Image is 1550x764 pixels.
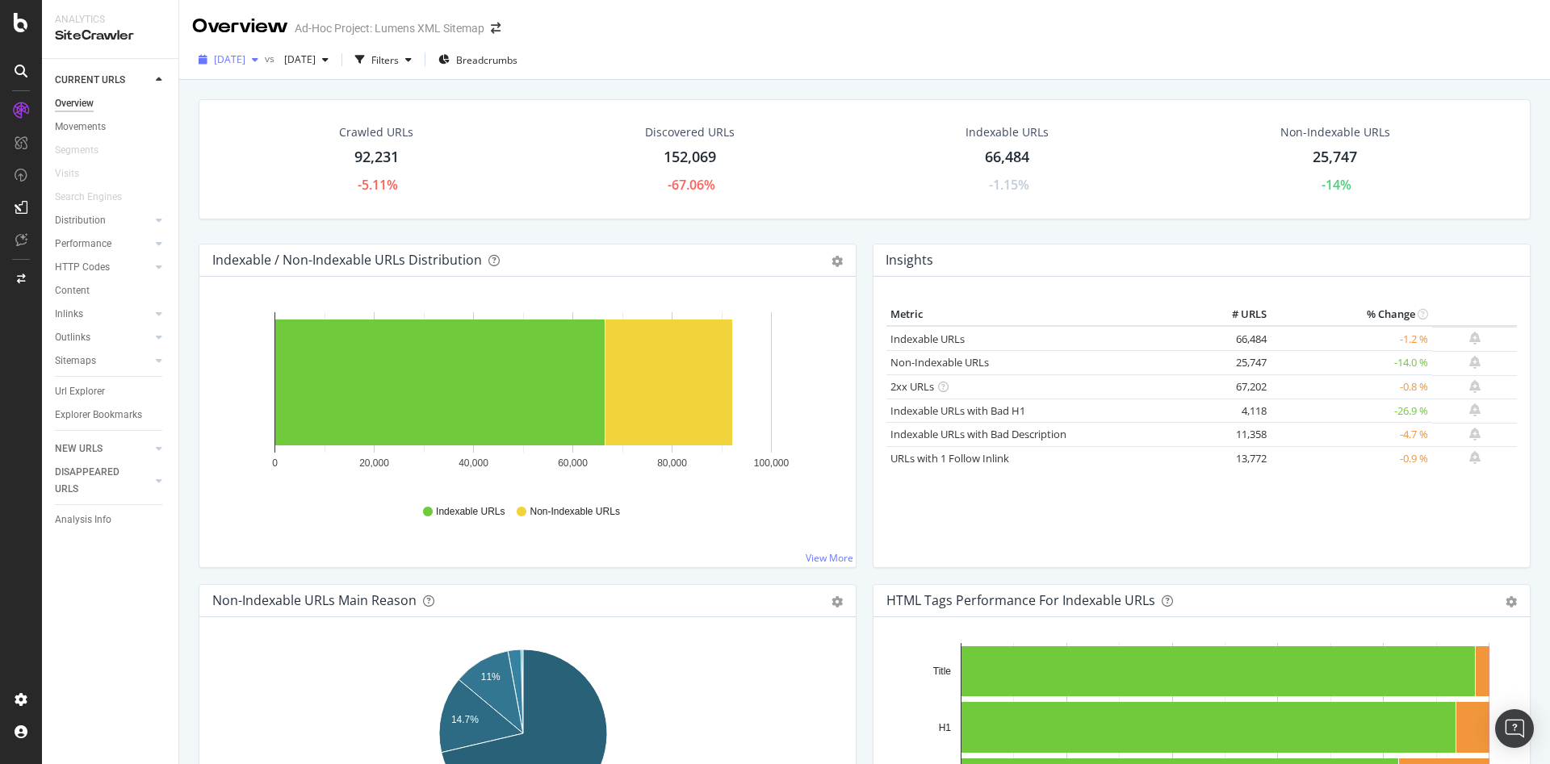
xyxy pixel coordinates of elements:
div: gear [1506,596,1517,607]
td: -1.2 % [1271,326,1432,351]
div: Content [55,282,90,299]
text: 100,000 [754,457,790,469]
div: -14% [1322,176,1351,194]
a: Distribution [55,212,151,229]
td: -26.9 % [1271,399,1432,423]
a: HTTP Codes [55,259,151,276]
div: 66,484 [985,147,1029,168]
button: [DATE] [192,47,265,73]
div: Non-Indexable URLs [1280,124,1390,140]
span: Indexable URLs [436,505,505,519]
div: bell-plus [1469,356,1481,369]
a: Performance [55,236,151,253]
a: Visits [55,165,95,182]
div: SiteCrawler [55,27,165,45]
div: Visits [55,165,79,182]
th: Metric [886,303,1206,327]
a: URLs with 1 Follow Inlink [890,451,1009,465]
div: Indexable URLs [966,124,1049,140]
td: -4.7 % [1271,423,1432,447]
a: Movements [55,119,167,136]
text: 40,000 [459,457,488,469]
a: View More [806,551,853,565]
div: arrow-right-arrow-left [491,23,501,34]
text: 11% [481,671,501,683]
td: 67,202 [1206,375,1271,399]
span: 2025 Sep. 12th [214,52,245,66]
text: 0 [272,457,278,469]
div: bell-plus [1469,332,1481,344]
td: 4,118 [1206,399,1271,423]
a: CURRENT URLS [55,72,151,89]
a: Explorer Bookmarks [55,407,167,424]
div: Crawled URLs [339,124,413,140]
td: 13,772 [1206,446,1271,470]
h4: Insights [886,249,933,271]
button: Filters [349,47,418,73]
span: 2025 Jul. 3rd [278,52,316,66]
a: Outlinks [55,329,151,346]
span: Breadcrumbs [456,53,517,67]
a: Overview [55,95,167,112]
div: Overview [55,95,94,112]
svg: A chart. [212,303,834,490]
div: Search Engines [55,189,122,206]
td: -14.0 % [1271,351,1432,375]
button: Breadcrumbs [432,47,524,73]
div: bell-plus [1469,380,1481,393]
div: Overview [192,13,288,40]
div: Sitemaps [55,353,96,369]
a: DISAPPEARED URLS [55,464,151,498]
a: Search Engines [55,189,138,206]
a: Sitemaps [55,353,151,369]
div: bell-plus [1469,428,1481,440]
a: Inlinks [55,306,151,323]
a: Non-Indexable URLs [890,355,989,369]
div: Outlinks [55,329,90,346]
div: Indexable / Non-Indexable URLs Distribution [212,252,482,268]
div: bell-plus [1469,451,1481,464]
text: 80,000 [657,457,687,469]
a: Url Explorer [55,383,167,400]
div: 152,069 [664,147,716,168]
td: -0.8 % [1271,375,1432,399]
div: Filters [371,53,399,67]
td: 11,358 [1206,423,1271,447]
text: 60,000 [558,457,588,469]
div: Discovered URLs [645,124,735,140]
a: Indexable URLs [890,332,965,346]
text: 14.7% [451,714,479,725]
text: 20,000 [359,457,389,469]
text: H1 [939,722,952,733]
text: Title [933,666,952,677]
div: HTTP Codes [55,259,110,276]
td: 25,747 [1206,351,1271,375]
div: NEW URLS [55,440,103,457]
a: Indexable URLs with Bad H1 [890,403,1025,418]
div: -67.06% [668,176,715,194]
div: Inlinks [55,306,83,323]
a: Analysis Info [55,511,167,528]
div: CURRENT URLS [55,72,125,89]
div: Analytics [55,13,165,27]
div: Movements [55,119,106,136]
div: Performance [55,236,111,253]
div: gear [832,256,843,267]
div: gear [832,596,843,607]
div: Open Intercom Messenger [1495,709,1534,748]
div: Analysis Info [55,511,111,528]
span: Non-Indexable URLs [530,505,619,519]
div: 25,747 [1313,147,1357,168]
div: Distribution [55,212,106,229]
th: # URLS [1206,303,1271,327]
td: -0.9 % [1271,446,1432,470]
div: Url Explorer [55,383,105,400]
div: -5.11% [358,176,398,194]
div: 92,231 [354,147,399,168]
div: DISAPPEARED URLS [55,464,136,498]
div: bell-plus [1469,403,1481,416]
th: % Change [1271,303,1432,327]
div: Non-Indexable URLs Main Reason [212,592,417,608]
div: HTML Tags Performance for Indexable URLs [886,592,1155,608]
